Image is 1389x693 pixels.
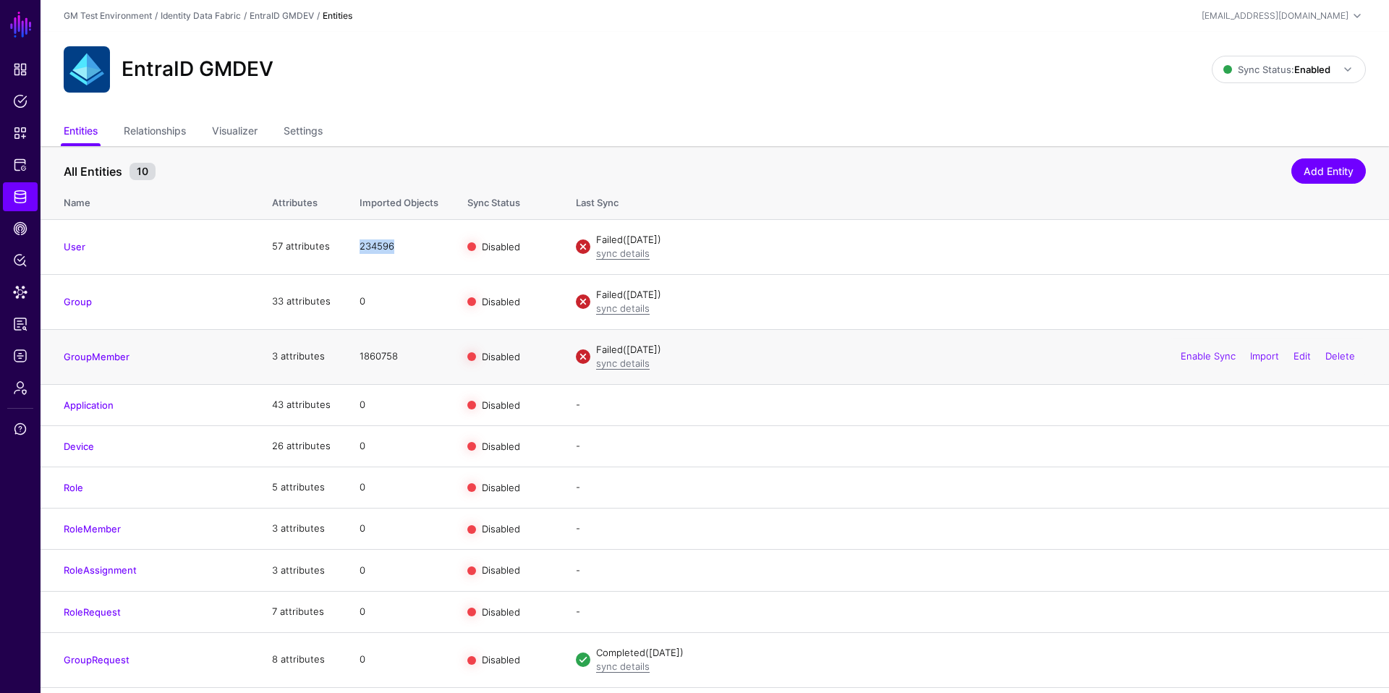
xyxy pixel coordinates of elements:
a: GroupRequest [64,654,129,666]
td: 234596 [345,219,453,274]
td: 0 [345,509,453,550]
app-datasources-item-entities-syncstatus: - [576,399,580,410]
th: Last Sync [561,182,1389,219]
a: Dashboard [3,55,38,84]
td: 0 [345,274,453,329]
span: Data Lens [13,285,27,299]
strong: Enabled [1294,64,1330,75]
a: User [64,241,85,252]
app-datasources-item-entities-syncstatus: - [576,564,580,576]
span: Sync Status: [1223,64,1330,75]
td: 0 [345,550,453,591]
span: Access Reporting [13,317,27,331]
td: 0 [345,425,453,467]
a: Identity Data Fabric [3,182,38,211]
td: 0 [345,591,453,632]
a: sync details [596,247,650,259]
a: Entities [64,119,98,146]
div: Completed ([DATE]) [596,646,1366,660]
th: Imported Objects [345,182,453,219]
a: Role [64,482,83,493]
div: Failed ([DATE]) [596,233,1366,247]
span: All Entities [60,163,126,180]
td: 3 attributes [258,509,345,550]
span: Admin [13,380,27,395]
span: Disabled [482,351,520,362]
app-datasources-item-entities-syncstatus: - [576,440,580,451]
td: 43 attributes [258,384,345,425]
span: Disabled [482,523,520,535]
a: sync details [596,357,650,369]
strong: Entities [323,10,352,21]
a: RoleRequest [64,606,121,618]
td: 0 [345,467,453,508]
td: 7 attributes [258,591,345,632]
a: GM Test Environment [64,10,152,21]
th: Name [41,182,258,219]
a: Import [1250,350,1279,362]
a: sync details [596,660,650,672]
a: Access Reporting [3,310,38,339]
a: Group [64,296,92,307]
a: Snippets [3,119,38,148]
span: Protected Systems [13,158,27,172]
span: Identity Data Fabric [13,190,27,204]
a: Add Entity [1291,158,1366,184]
a: SGNL [9,9,33,41]
span: Disabled [482,399,520,410]
a: Policies [3,87,38,116]
span: Disabled [482,564,520,576]
td: 5 attributes [258,467,345,508]
app-datasources-item-entities-syncstatus: - [576,481,580,493]
span: Disabled [482,440,520,451]
span: Disabled [482,241,520,252]
a: Identity Data Fabric [161,10,241,21]
span: Disabled [482,482,520,493]
a: Visualizer [212,119,258,146]
app-datasources-item-entities-syncstatus: - [576,605,580,617]
a: RoleAssignment [64,564,137,576]
span: Policy Lens [13,253,27,268]
td: 26 attributes [258,425,345,467]
span: Disabled [482,296,520,307]
th: Sync Status [453,182,561,219]
span: CAEP Hub [13,221,27,236]
small: 10 [129,163,156,180]
a: CAEP Hub [3,214,38,243]
a: GroupMember [64,351,129,362]
a: Protected Systems [3,150,38,179]
div: Failed ([DATE]) [596,343,1366,357]
span: Support [13,422,27,436]
a: RoleMember [64,523,121,535]
td: 0 [345,632,453,687]
a: Device [64,441,94,452]
span: Dashboard [13,62,27,77]
span: Disabled [482,605,520,617]
a: Data Lens [3,278,38,307]
td: 0 [345,384,453,425]
td: 3 attributes [258,550,345,591]
td: 33 attributes [258,274,345,329]
div: [EMAIL_ADDRESS][DOMAIN_NAME] [1202,9,1348,22]
a: sync details [596,302,650,314]
h2: EntraID GMDEV [122,57,273,82]
div: / [152,9,161,22]
a: Policy Lens [3,246,38,275]
td: 57 attributes [258,219,345,274]
a: Admin [3,373,38,402]
td: 3 attributes [258,329,345,384]
app-datasources-item-entities-syncstatus: - [576,522,580,534]
a: Enable Sync [1181,350,1236,362]
span: Policies [13,94,27,109]
a: Logs [3,341,38,370]
td: 1860758 [345,329,453,384]
div: / [241,9,250,22]
th: Attributes [258,182,345,219]
span: Snippets [13,126,27,140]
div: Failed ([DATE]) [596,288,1366,302]
img: svg+xml;base64,PHN2ZyB3aWR0aD0iNjQiIGhlaWdodD0iNjQiIHZpZXdCb3g9IjAgMCA2NCA2NCIgZmlsbD0ibm9uZSIgeG... [64,46,110,93]
a: Settings [284,119,323,146]
span: Disabled [482,654,520,666]
a: Application [64,399,114,411]
a: Delete [1325,350,1355,362]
